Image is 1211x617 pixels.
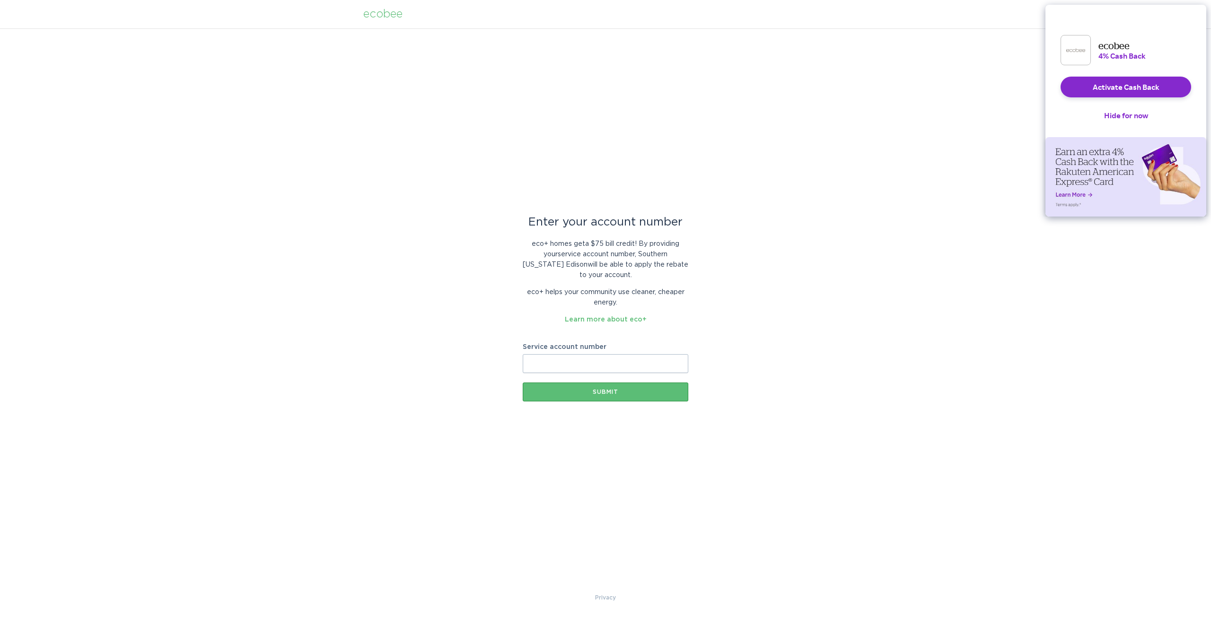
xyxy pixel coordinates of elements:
[527,389,684,395] div: Submit
[565,316,647,323] a: Learn more about eco+
[523,217,688,227] div: Enter your account number
[523,382,688,401] button: Submit
[523,239,688,280] p: eco+ homes get a $75 bill credit ! By providing your service account number , Southern [US_STATE]...
[523,344,688,350] label: Service account number
[363,9,403,19] div: ecobee
[523,287,688,308] p: eco+ helps your community use cleaner, cheaper energy.
[595,592,616,603] a: Privacy Policy & Terms of Use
